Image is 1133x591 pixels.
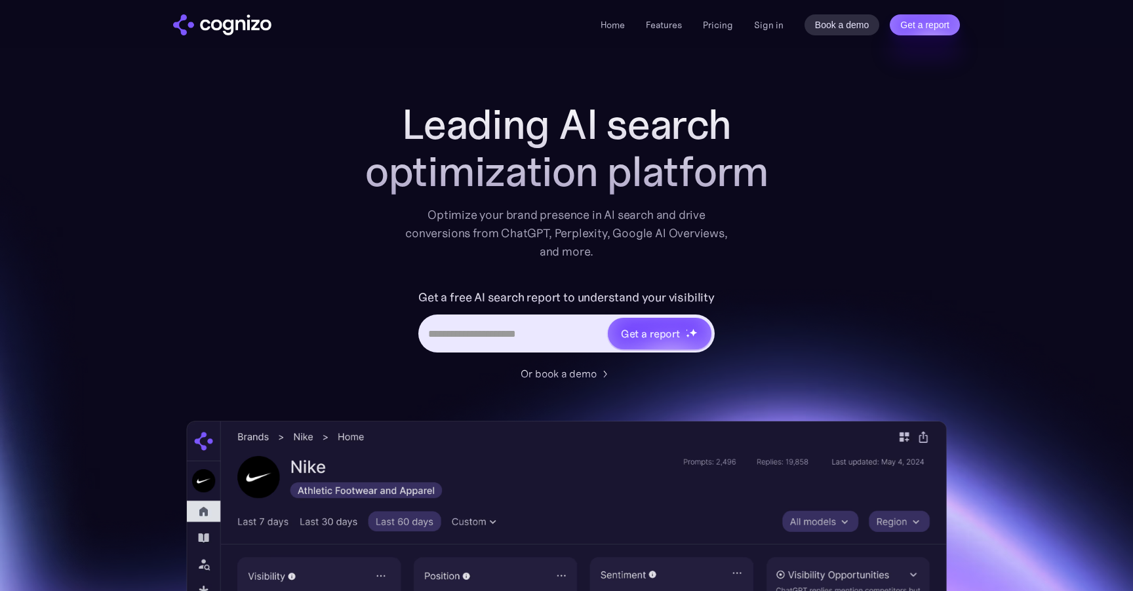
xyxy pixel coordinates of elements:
img: star [686,329,688,331]
a: Or book a demo [521,366,612,381]
img: star [689,328,698,337]
a: Sign in [754,17,784,33]
img: star [686,334,690,338]
label: Get a free AI search report to understand your visibility [418,287,715,308]
a: Pricing [703,19,733,31]
a: home [173,14,271,35]
a: Features [646,19,682,31]
h1: Leading AI search optimization platform [304,101,829,195]
a: Book a demo [805,14,880,35]
div: Or book a demo [521,366,597,381]
div: Get a report [621,326,680,341]
a: Get a reportstarstarstar [606,316,713,351]
a: Home [601,19,625,31]
a: Get a report [890,14,960,35]
form: Hero URL Input Form [418,287,715,359]
img: cognizo logo [173,14,271,35]
div: Optimize your brand presence in AI search and drive conversions from ChatGPT, Perplexity, Google ... [405,206,728,261]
